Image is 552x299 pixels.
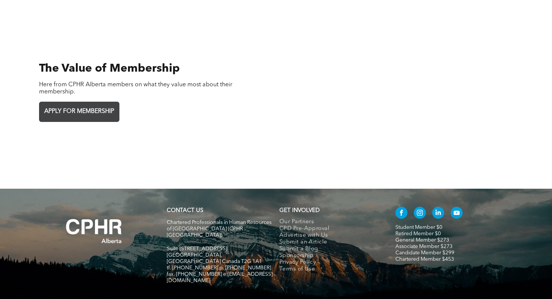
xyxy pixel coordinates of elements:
[42,104,117,119] span: APPLY FOR MEMBERSHIP
[395,237,449,243] a: General Member $273
[39,63,180,74] span: The Value of Membership
[279,239,380,246] a: Submit an Article
[395,250,454,255] a: Candidate Member $299
[395,207,407,221] a: facebook
[395,244,452,249] a: Associate Member $273
[39,102,119,122] a: APPLY FOR MEMBERSHIP
[167,265,271,270] span: tf. [PHONE_NUMBER] p. [PHONE_NUMBER]
[395,257,454,262] a: Chartered Member $453
[395,225,442,230] a: Student Member $0
[167,246,227,251] span: Suite [STREET_ADDRESS]
[279,252,380,259] a: Sponsorship
[279,266,380,273] a: Terms of Use
[395,231,441,236] a: Retired Member $0
[279,219,380,225] a: Our Partners
[167,208,203,213] a: CONTACT US
[167,252,262,264] span: [GEOGRAPHIC_DATA], [GEOGRAPHIC_DATA] Canada T2G 1A1
[451,207,463,221] a: youtube
[279,232,380,239] a: Advertise with Us
[414,207,426,221] a: instagram
[432,207,444,221] a: linkedin
[167,220,271,238] span: Chartered Professionals in Human Resources of [GEOGRAPHIC_DATA] (CPHR [GEOGRAPHIC_DATA])
[39,82,232,95] span: Here from CPHR Alberta members on what they value most about their membership.
[51,204,137,258] img: A white background with a few lines on it
[279,259,380,266] a: Privacy Policy
[279,208,320,213] span: GET INVOLVED
[279,246,380,252] a: Submit a Blog
[167,272,273,283] span: fax. [PHONE_NUMBER] e:[EMAIL_ADDRESS][DOMAIN_NAME]
[279,225,380,232] a: CPD Pre-Approval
